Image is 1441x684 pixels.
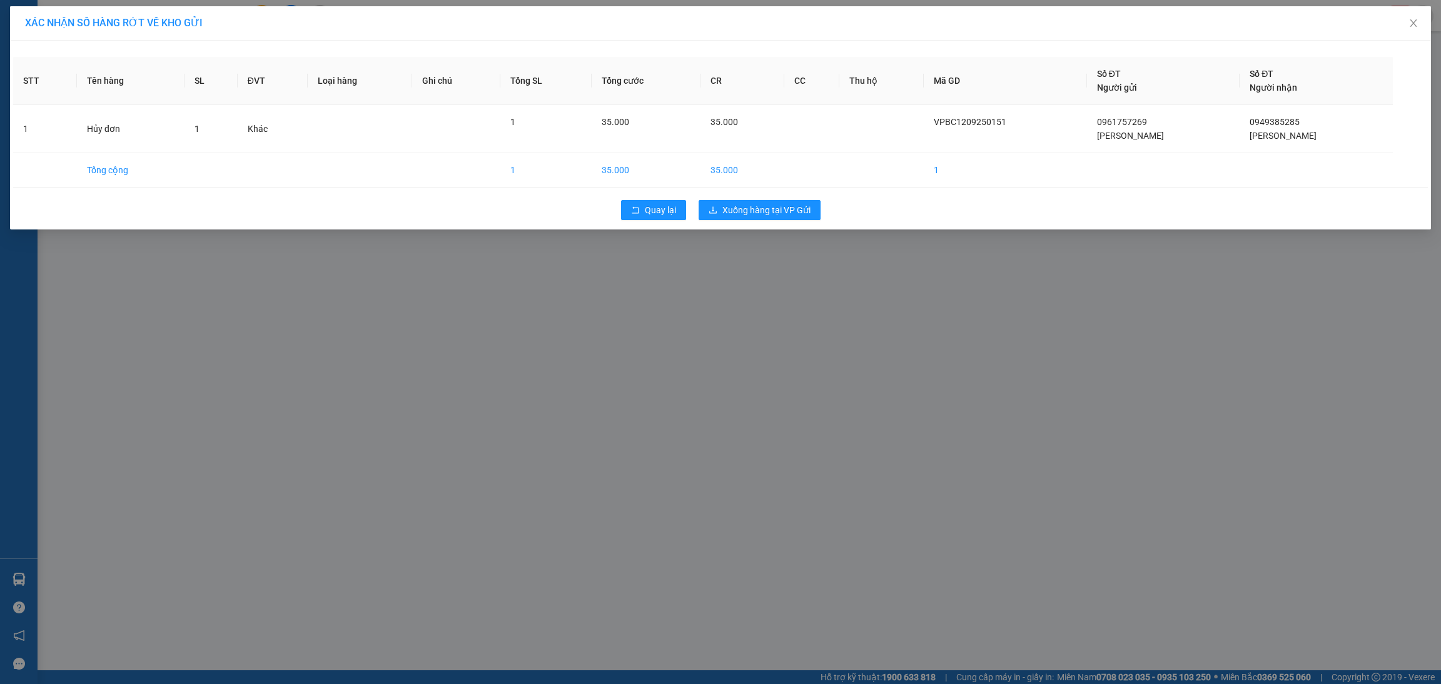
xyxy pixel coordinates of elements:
[1250,69,1273,79] span: Số ĐT
[238,105,308,153] td: Khác
[13,105,77,153] td: 1
[645,203,676,217] span: Quay lại
[13,57,77,105] th: STT
[77,57,185,105] th: Tên hàng
[238,57,308,105] th: ĐVT
[621,200,686,220] button: rollbackQuay lại
[700,153,784,188] td: 35.000
[700,57,784,105] th: CR
[631,206,640,216] span: rollback
[500,153,592,188] td: 1
[1097,131,1164,141] span: [PERSON_NAME]
[592,57,700,105] th: Tổng cước
[77,153,185,188] td: Tổng cộng
[1250,83,1297,93] span: Người nhận
[699,200,821,220] button: downloadXuống hàng tại VP Gửi
[710,117,738,127] span: 35.000
[185,57,237,105] th: SL
[1097,69,1121,79] span: Số ĐT
[412,57,500,105] th: Ghi chú
[1097,117,1147,127] span: 0961757269
[784,57,839,105] th: CC
[934,117,1006,127] span: VPBC1209250151
[709,206,717,216] span: download
[510,117,515,127] span: 1
[25,17,203,29] span: XÁC NHẬN SỐ HÀNG RỚT VỀ KHO GỬI
[500,57,592,105] th: Tổng SL
[308,57,412,105] th: Loại hàng
[1396,6,1431,41] button: Close
[839,57,924,105] th: Thu hộ
[924,153,1086,188] td: 1
[77,105,185,153] td: Hủy đơn
[602,117,629,127] span: 35.000
[1408,18,1418,28] span: close
[722,203,811,217] span: Xuống hàng tại VP Gửi
[1097,83,1137,93] span: Người gửi
[195,124,200,134] span: 1
[924,57,1086,105] th: Mã GD
[1250,131,1317,141] span: [PERSON_NAME]
[592,153,700,188] td: 35.000
[1250,117,1300,127] span: 0949385285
